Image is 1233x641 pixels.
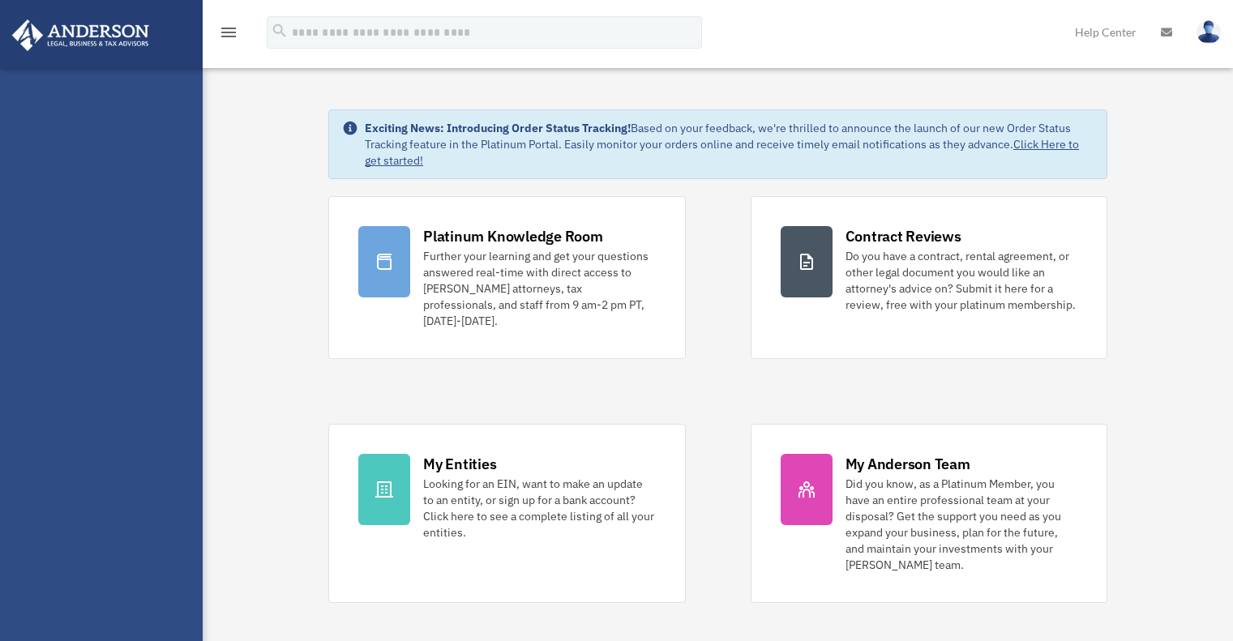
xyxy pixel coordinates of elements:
div: My Anderson Team [846,454,970,474]
a: Click Here to get started! [365,137,1079,168]
i: search [271,22,289,40]
div: Looking for an EIN, want to make an update to an entity, or sign up for a bank account? Click her... [423,476,655,541]
a: menu [219,28,238,42]
div: Contract Reviews [846,226,961,246]
div: Did you know, as a Platinum Member, you have an entire professional team at your disposal? Get th... [846,476,1077,573]
img: User Pic [1197,20,1221,44]
a: Platinum Knowledge Room Further your learning and get your questions answered real-time with dire... [328,196,685,359]
div: Further your learning and get your questions answered real-time with direct access to [PERSON_NAM... [423,248,655,329]
div: My Entities [423,454,496,474]
div: Based on your feedback, we're thrilled to announce the launch of our new Order Status Tracking fe... [365,120,1094,169]
img: Anderson Advisors Platinum Portal [7,19,154,51]
a: My Anderson Team Did you know, as a Platinum Member, you have an entire professional team at your... [751,424,1107,603]
strong: Exciting News: Introducing Order Status Tracking! [365,121,631,135]
a: Contract Reviews Do you have a contract, rental agreement, or other legal document you would like... [751,196,1107,359]
a: My Entities Looking for an EIN, want to make an update to an entity, or sign up for a bank accoun... [328,424,685,603]
i: menu [219,23,238,42]
div: Do you have a contract, rental agreement, or other legal document you would like an attorney's ad... [846,248,1077,313]
div: Platinum Knowledge Room [423,226,603,246]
